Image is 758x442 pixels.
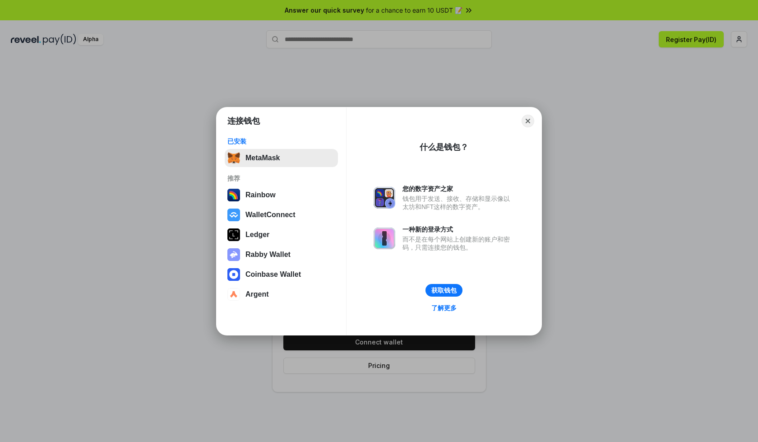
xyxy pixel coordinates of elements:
[225,186,338,204] button: Rainbow
[245,154,280,162] div: MetaMask
[245,231,269,239] div: Ledger
[431,286,457,294] div: 获取钱包
[225,246,338,264] button: Rabby Wallet
[225,226,338,244] button: Ledger
[402,195,514,211] div: 钱包用于发送、接收、存储和显示像以太坊和NFT这样的数字资产。
[225,206,338,224] button: WalletConnect
[522,115,534,127] button: Close
[227,268,240,281] img: svg+xml,%3Csvg%20width%3D%2228%22%20height%3D%2228%22%20viewBox%3D%220%200%2028%2028%22%20fill%3D...
[426,302,462,314] a: 了解更多
[420,142,468,153] div: 什么是钱包？
[225,149,338,167] button: MetaMask
[225,265,338,284] button: Coinbase Wallet
[225,285,338,303] button: Argent
[431,304,457,312] div: 了解更多
[227,174,335,182] div: 推荐
[425,284,462,297] button: 获取钱包
[402,225,514,233] div: 一种新的登录方式
[227,209,240,221] img: svg+xml,%3Csvg%20width%3D%2228%22%20height%3D%2228%22%20viewBox%3D%220%200%2028%2028%22%20fill%3D...
[402,185,514,193] div: 您的数字资产之家
[374,228,395,249] img: svg+xml,%3Csvg%20xmlns%3D%22http%3A%2F%2Fwww.w3.org%2F2000%2Fsvg%22%20fill%3D%22none%22%20viewBox...
[227,152,240,164] img: svg+xml,%3Csvg%20fill%3D%22none%22%20height%3D%2233%22%20viewBox%3D%220%200%2035%2033%22%20width%...
[245,270,301,279] div: Coinbase Wallet
[402,235,514,251] div: 而不是在每个网站上创建新的账户和密码，只需连接您的钱包。
[245,290,269,298] div: Argent
[227,189,240,201] img: svg+xml,%3Csvg%20width%3D%22120%22%20height%3D%22120%22%20viewBox%3D%220%200%20120%20120%22%20fil...
[227,228,240,241] img: svg+xml,%3Csvg%20xmlns%3D%22http%3A%2F%2Fwww.w3.org%2F2000%2Fsvg%22%20width%3D%2228%22%20height%3...
[374,187,395,209] img: svg+xml,%3Csvg%20xmlns%3D%22http%3A%2F%2Fwww.w3.org%2F2000%2Fsvg%22%20fill%3D%22none%22%20viewBox...
[245,191,276,199] div: Rainbow
[245,211,296,219] div: WalletConnect
[227,248,240,261] img: svg+xml,%3Csvg%20xmlns%3D%22http%3A%2F%2Fwww.w3.org%2F2000%2Fsvg%22%20fill%3D%22none%22%20viewBox...
[227,116,260,126] h1: 连接钱包
[227,288,240,301] img: svg+xml,%3Csvg%20width%3D%2228%22%20height%3D%2228%22%20viewBox%3D%220%200%2028%2028%22%20fill%3D...
[227,137,335,145] div: 已安装
[245,251,291,259] div: Rabby Wallet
